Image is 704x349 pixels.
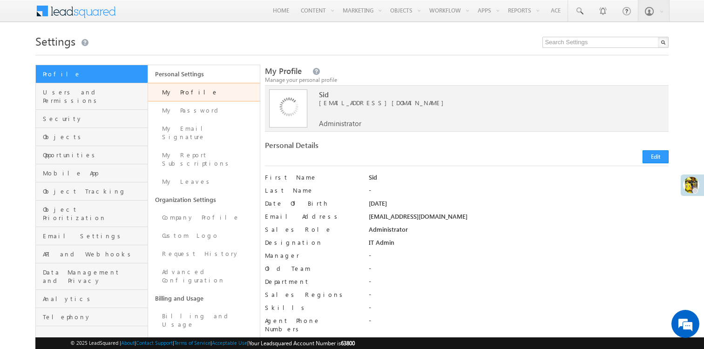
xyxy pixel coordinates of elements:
[249,340,355,347] span: Your Leadsquared Account Number is
[265,277,358,286] label: Department
[148,65,260,83] a: Personal Settings
[43,133,145,141] span: Objects
[148,263,260,289] a: Advanced Configuration
[148,191,260,208] a: Organization Settings
[36,290,148,308] a: Analytics
[265,212,358,221] label: Email Address
[319,99,642,107] span: [EMAIL_ADDRESS][DOMAIN_NAME]
[369,225,669,238] div: Administrator
[70,339,355,348] span: © 2025 LeadSquared | | | | |
[643,150,669,163] button: Edit
[43,313,145,321] span: Telephony
[43,169,145,177] span: Mobile App
[148,120,260,146] a: My Email Signature
[265,238,358,247] label: Designation
[265,264,358,273] label: Old Team
[265,66,302,76] span: My Profile
[36,182,148,201] a: Object Tracking
[369,186,669,199] div: -
[369,316,669,329] div: -
[265,290,358,299] label: Sales Regions
[36,201,148,227] a: Object Prioritization
[148,289,260,307] a: Billing and Usage
[43,70,145,78] span: Profile
[36,146,148,164] a: Opportunities
[369,238,669,251] div: IT Admin
[265,316,358,333] label: Agent Phone Numbers
[369,212,669,225] div: [EMAIL_ADDRESS][DOMAIN_NAME]
[36,128,148,146] a: Objects
[148,208,260,227] a: Company Profile
[136,340,173,346] a: Contact Support
[36,308,148,326] a: Telephony
[148,146,260,173] a: My Report Subscriptions
[43,205,145,222] span: Object Prioritization
[36,227,148,245] a: Email Settings
[265,251,358,260] label: Manager
[265,76,669,84] div: Manage your personal profile
[148,227,260,245] a: Custom Logo
[36,83,148,110] a: Users and Permissions
[36,245,148,263] a: API and Webhooks
[43,88,145,105] span: Users and Permissions
[148,173,260,191] a: My Leaves
[36,110,148,128] a: Security
[369,264,669,277] div: -
[43,151,145,159] span: Opportunities
[148,101,260,120] a: My Password
[174,340,210,346] a: Terms of Service
[369,173,669,186] div: Sid
[265,303,358,312] label: Skills
[148,307,260,334] a: Billing and Usage
[369,251,669,264] div: -
[341,340,355,347] span: 63800
[369,290,669,303] div: -
[265,225,358,234] label: Sales Role
[43,250,145,258] span: API and Webhooks
[369,303,669,316] div: -
[265,186,358,195] label: Last Name
[36,164,148,182] a: Mobile App
[265,199,358,208] label: Date Of Birth
[319,119,361,128] span: Administrator
[43,187,145,195] span: Object Tracking
[36,65,148,83] a: Profile
[43,114,145,123] span: Security
[43,232,145,240] span: Email Settings
[369,199,669,212] div: [DATE]
[35,34,75,48] span: Settings
[43,295,145,303] span: Analytics
[121,340,135,346] a: About
[212,340,247,346] a: Acceptable Use
[542,37,669,48] input: Search Settings
[148,83,260,101] a: My Profile
[369,277,669,290] div: -
[148,245,260,263] a: Request History
[319,90,642,99] span: Sid
[265,141,461,154] div: Personal Details
[265,173,358,181] label: First Name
